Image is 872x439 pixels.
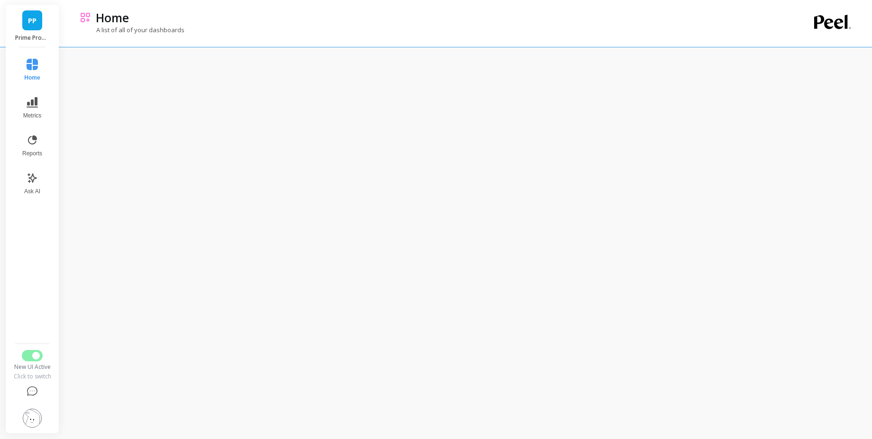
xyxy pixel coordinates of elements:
button: Home [17,53,48,87]
span: Reports [22,150,42,157]
button: Settings [13,403,52,433]
button: Reports [17,129,48,163]
span: PP [28,15,37,26]
p: Prime Prometics™ [15,34,50,42]
img: header icon [80,12,91,23]
p: Home [96,9,129,26]
span: Metrics [23,112,42,119]
span: Home [24,74,40,81]
button: Metrics [17,91,48,125]
button: Switch to Legacy UI [22,350,43,361]
div: Click to switch [13,373,52,380]
div: New UI Active [13,363,52,371]
button: Help [13,380,52,403]
img: profile picture [23,409,42,428]
p: A list of all of your dashboards [80,26,184,34]
button: Ask AI [17,167,48,201]
span: Ask AI [24,188,40,195]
